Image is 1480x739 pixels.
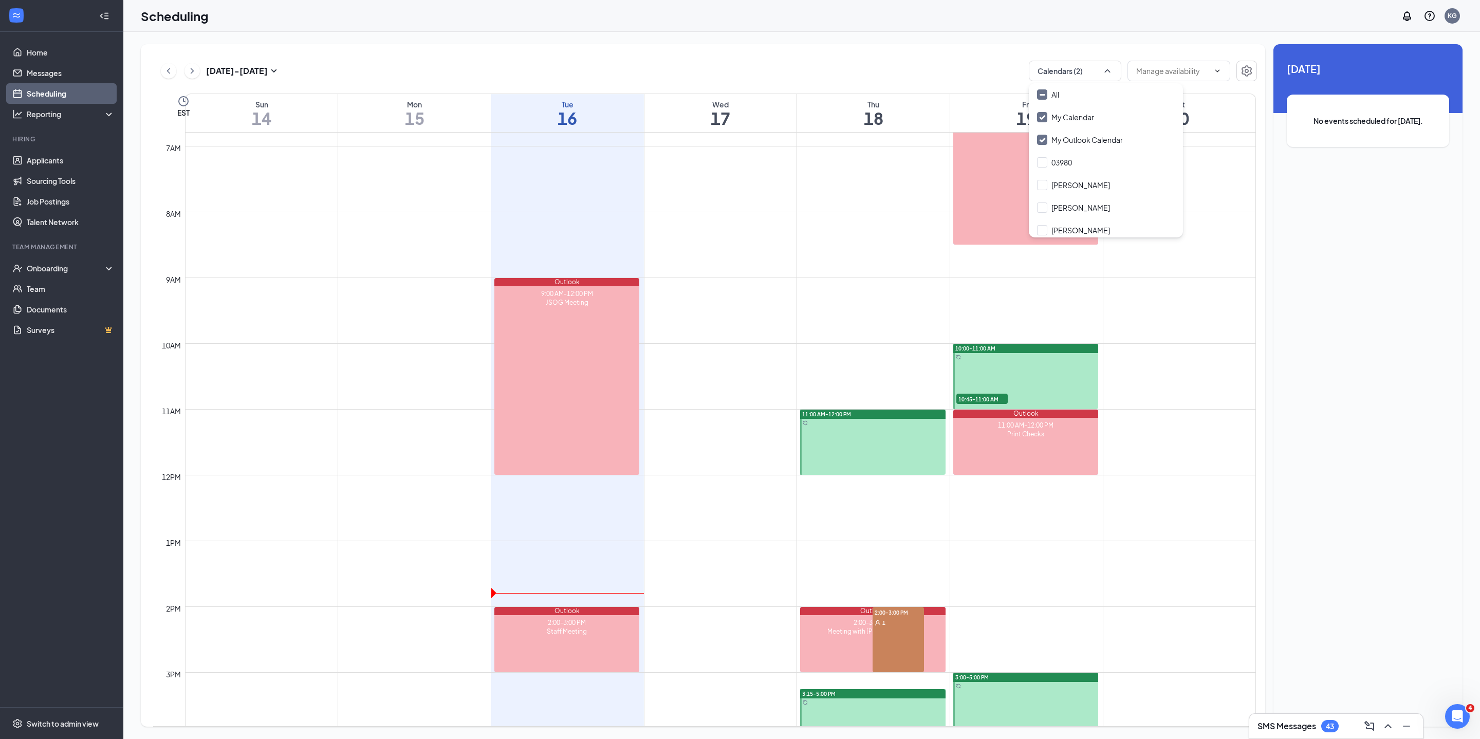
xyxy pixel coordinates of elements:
[177,95,190,107] svg: Clock
[186,109,338,127] h1: 14
[494,298,639,307] div: JSOG Meeting
[164,537,183,548] div: 1pm
[12,718,23,729] svg: Settings
[1400,720,1413,732] svg: Minimize
[177,107,190,118] span: EST
[27,83,115,104] a: Scheduling
[800,618,945,627] div: 2:00-3:00 PM
[875,620,881,626] svg: User
[27,299,115,320] a: Documents
[1136,65,1209,77] input: Manage availability
[644,99,797,109] div: Wed
[1287,61,1449,77] span: [DATE]
[644,109,797,127] h1: 17
[800,627,945,636] div: Meeting with [PERSON_NAME]
[955,345,995,352] span: 10:00-11:00 AM
[160,340,183,351] div: 10am
[1241,65,1253,77] svg: Settings
[12,109,23,119] svg: Analysis
[950,99,1103,109] div: Fri
[164,142,183,154] div: 7am
[187,65,197,77] svg: ChevronRight
[956,683,961,689] svg: Sync
[27,150,115,171] a: Applicants
[491,94,644,132] a: September 16, 2025
[1445,704,1470,729] iframe: Intercom live chat
[27,320,115,340] a: SurveysCrown
[950,94,1103,132] a: September 19, 2025
[882,619,885,626] span: 1
[644,94,797,132] a: September 17, 2025
[27,263,106,273] div: Onboarding
[1307,115,1429,126] span: No events scheduled for [DATE].
[99,11,109,21] svg: Collapse
[27,171,115,191] a: Sourcing Tools
[956,394,1008,404] span: 10:45-11:00 AM
[27,718,99,729] div: Switch to admin view
[164,274,183,285] div: 9am
[11,10,22,21] svg: WorkstreamLogo
[953,430,1098,438] div: Print Checks
[160,471,183,483] div: 12pm
[27,191,115,212] a: Job Postings
[1448,11,1457,20] div: KG
[797,109,950,127] h1: 18
[797,99,950,109] div: Thu
[803,420,808,426] svg: Sync
[797,94,950,132] a: September 18, 2025
[27,279,115,299] a: Team
[338,99,491,109] div: Mon
[186,94,338,132] a: September 14, 2025
[955,674,989,681] span: 3:00-5:00 PM
[27,109,115,119] div: Reporting
[186,99,338,109] div: Sun
[953,410,1098,418] div: Outlook
[1380,718,1396,734] button: ChevronUp
[338,109,491,127] h1: 15
[338,94,491,132] a: September 15, 2025
[1326,722,1334,731] div: 43
[950,109,1103,127] h1: 19
[491,99,644,109] div: Tue
[494,289,639,298] div: 9:00 AM-12:00 PM
[184,63,200,79] button: ChevronRight
[161,63,176,79] button: ChevronLeft
[1029,61,1121,81] button: Calendars (2)ChevronUp
[1466,704,1474,712] span: 4
[1236,61,1257,81] button: Settings
[164,208,183,219] div: 8am
[268,65,280,77] svg: SmallChevronDown
[12,263,23,273] svg: UserCheck
[873,607,924,617] span: 2:00-3:00 PM
[163,65,174,77] svg: ChevronLeft
[1102,66,1113,76] svg: ChevronUp
[1213,67,1222,75] svg: ChevronDown
[1361,718,1378,734] button: ComposeMessage
[953,421,1098,430] div: 11:00 AM-12:00 PM
[956,355,961,360] svg: Sync
[802,690,836,697] span: 3:15-5:00 PM
[494,607,639,615] div: Outlook
[206,65,268,77] h3: [DATE] - [DATE]
[1401,10,1413,22] svg: Notifications
[12,135,113,143] div: Hiring
[494,618,639,627] div: 2:00-3:00 PM
[1398,718,1415,734] button: Minimize
[1423,10,1436,22] svg: QuestionInfo
[494,627,639,636] div: Staff Meeting
[27,212,115,232] a: Talent Network
[27,42,115,63] a: Home
[803,700,808,705] svg: Sync
[491,109,644,127] h1: 16
[141,7,209,25] h1: Scheduling
[802,411,851,418] span: 11:00 AM-12:00 PM
[800,607,945,615] div: Outlook
[164,603,183,614] div: 2pm
[27,63,115,83] a: Messages
[164,669,183,680] div: 3pm
[1257,720,1316,732] h3: SMS Messages
[12,243,113,251] div: Team Management
[160,405,183,417] div: 11am
[1382,720,1394,732] svg: ChevronUp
